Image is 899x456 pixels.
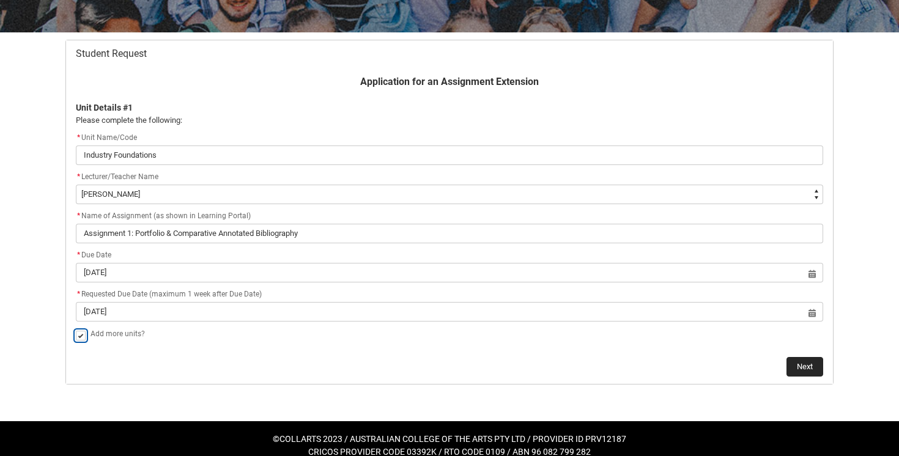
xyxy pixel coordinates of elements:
[360,76,539,87] b: Application for an Assignment Extension
[77,172,80,181] abbr: required
[77,251,80,259] abbr: required
[77,290,80,298] abbr: required
[77,211,80,220] abbr: required
[76,251,111,259] span: Due Date
[77,133,80,142] abbr: required
[76,103,133,112] b: Unit Details #1
[76,114,823,127] p: Please complete the following:
[76,211,251,220] span: Name of Assignment (as shown in Learning Portal)
[76,133,137,142] span: Unit Name/Code
[76,48,147,60] span: Student Request
[81,172,158,181] span: Lecturer/Teacher Name
[786,357,823,377] button: Next
[91,329,145,338] span: Add more units?
[65,40,834,384] article: Redu_Student_Request flow
[76,290,262,298] span: Requested Due Date (maximum 1 week after Due Date)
